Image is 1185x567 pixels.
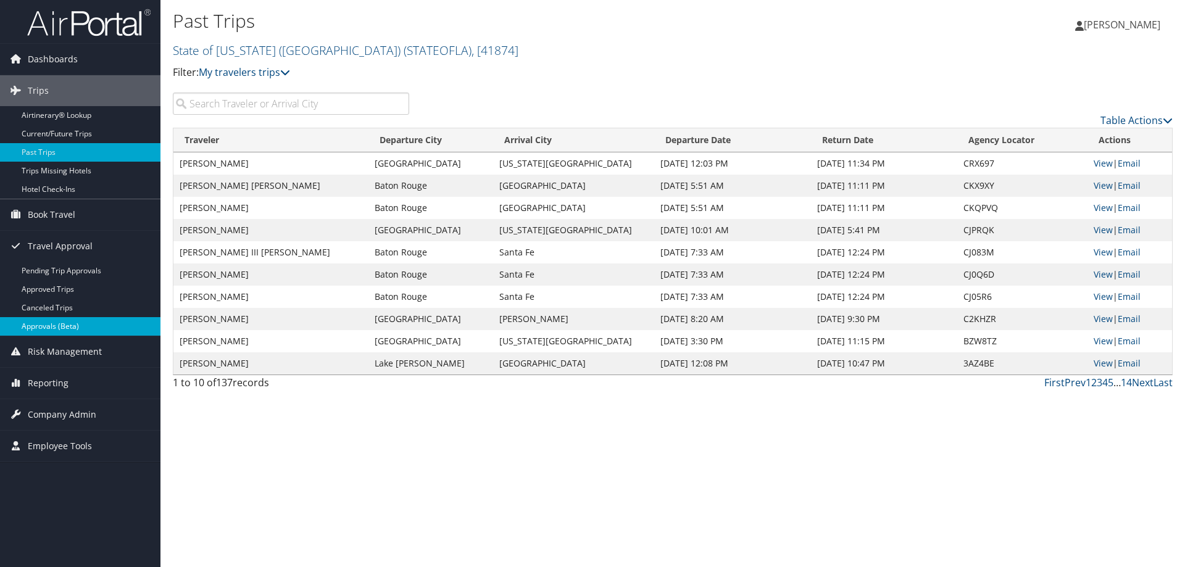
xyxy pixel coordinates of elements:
[493,175,654,197] td: [GEOGRAPHIC_DATA]
[368,330,494,352] td: [GEOGRAPHIC_DATA]
[368,219,494,241] td: [GEOGRAPHIC_DATA]
[1118,224,1141,236] a: Email
[368,152,494,175] td: [GEOGRAPHIC_DATA]
[173,241,368,263] td: [PERSON_NAME] III [PERSON_NAME]
[811,308,957,330] td: [DATE] 9:30 PM
[1087,352,1172,375] td: |
[199,65,290,79] a: My travelers trips
[1065,376,1086,389] a: Prev
[28,199,75,230] span: Book Travel
[1118,313,1141,325] a: Email
[1087,219,1172,241] td: |
[368,128,494,152] th: Departure City: activate to sort column ascending
[1097,376,1102,389] a: 3
[368,308,494,330] td: [GEOGRAPHIC_DATA]
[28,399,96,430] span: Company Admin
[173,152,368,175] td: [PERSON_NAME]
[1118,157,1141,169] a: Email
[493,352,654,375] td: [GEOGRAPHIC_DATA]
[957,352,1087,375] td: 3AZ4BE
[1132,376,1154,389] a: Next
[493,241,654,263] td: Santa Fe
[404,42,472,59] span: ( STATEOFLA )
[1118,268,1141,280] a: Email
[173,375,409,396] div: 1 to 10 of records
[957,197,1087,219] td: CKQPVQ
[173,8,839,34] h1: Past Trips
[28,231,93,262] span: Travel Approval
[28,336,102,367] span: Risk Management
[1094,357,1113,369] a: View
[173,330,368,352] td: [PERSON_NAME]
[811,263,957,286] td: [DATE] 12:24 PM
[1121,376,1132,389] a: 14
[1087,128,1172,152] th: Actions
[1094,202,1113,213] a: View
[957,263,1087,286] td: CJ0Q6D
[654,175,812,197] td: [DATE] 5:51 AM
[173,42,518,59] a: State of [US_STATE] ([GEOGRAPHIC_DATA])
[1087,152,1172,175] td: |
[173,352,368,375] td: [PERSON_NAME]
[957,128,1087,152] th: Agency Locator: activate to sort column ascending
[173,263,368,286] td: [PERSON_NAME]
[1094,157,1113,169] a: View
[493,219,654,241] td: [US_STATE][GEOGRAPHIC_DATA]
[1084,18,1160,31] span: [PERSON_NAME]
[27,8,151,37] img: airportal-logo.png
[28,431,92,461] span: Employee Tools
[173,93,409,115] input: Search Traveler or Arrival City
[368,197,494,219] td: Baton Rouge
[654,128,812,152] th: Departure Date: activate to sort column ascending
[811,286,957,308] td: [DATE] 12:24 PM
[1091,376,1097,389] a: 2
[1087,308,1172,330] td: |
[1094,224,1113,236] a: View
[1108,376,1113,389] a: 5
[957,175,1087,197] td: CKX9XY
[173,65,839,81] p: Filter:
[1118,202,1141,213] a: Email
[173,286,368,308] td: [PERSON_NAME]
[493,152,654,175] td: [US_STATE][GEOGRAPHIC_DATA]
[1087,286,1172,308] td: |
[1113,376,1121,389] span: …
[654,219,812,241] td: [DATE] 10:01 AM
[957,241,1087,263] td: CJ083M
[1154,376,1173,389] a: Last
[493,330,654,352] td: [US_STATE][GEOGRAPHIC_DATA]
[1087,263,1172,286] td: |
[654,197,812,219] td: [DATE] 5:51 AM
[28,44,78,75] span: Dashboards
[1094,246,1113,258] a: View
[811,219,957,241] td: [DATE] 5:41 PM
[1118,180,1141,191] a: Email
[368,352,494,375] td: Lake [PERSON_NAME]
[1118,335,1141,347] a: Email
[493,197,654,219] td: [GEOGRAPHIC_DATA]
[811,241,957,263] td: [DATE] 12:24 PM
[811,330,957,352] td: [DATE] 11:15 PM
[1094,291,1113,302] a: View
[957,308,1087,330] td: C2KHZR
[1087,175,1172,197] td: |
[493,263,654,286] td: Santa Fe
[1118,291,1141,302] a: Email
[654,241,812,263] td: [DATE] 7:33 AM
[28,75,49,106] span: Trips
[1044,376,1065,389] a: First
[811,175,957,197] td: [DATE] 11:11 PM
[1075,6,1173,43] a: [PERSON_NAME]
[368,241,494,263] td: Baton Rouge
[368,286,494,308] td: Baton Rouge
[1094,180,1113,191] a: View
[957,219,1087,241] td: CJPRQK
[173,175,368,197] td: [PERSON_NAME] [PERSON_NAME]
[173,128,368,152] th: Traveler: activate to sort column ascending
[654,263,812,286] td: [DATE] 7:33 AM
[1094,268,1113,280] a: View
[654,308,812,330] td: [DATE] 8:20 AM
[1102,376,1108,389] a: 4
[1087,197,1172,219] td: |
[493,128,654,152] th: Arrival City: activate to sort column ascending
